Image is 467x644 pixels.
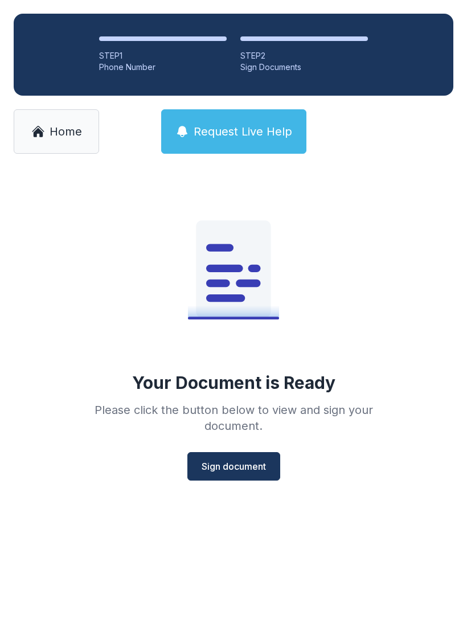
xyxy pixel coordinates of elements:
[240,50,368,61] div: STEP 2
[240,61,368,73] div: Sign Documents
[69,402,398,434] div: Please click the button below to view and sign your document.
[99,61,227,73] div: Phone Number
[99,50,227,61] div: STEP 1
[132,372,335,393] div: Your Document is Ready
[50,124,82,140] span: Home
[202,460,266,473] span: Sign document
[194,124,292,140] span: Request Live Help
